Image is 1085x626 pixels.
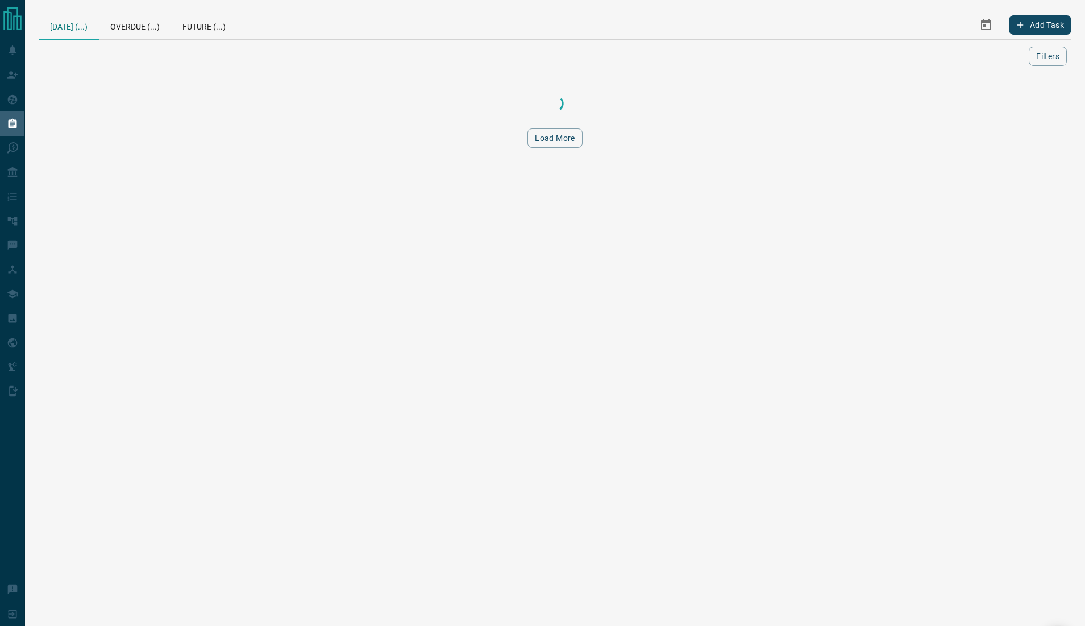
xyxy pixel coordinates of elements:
[99,11,171,39] div: Overdue (...)
[972,11,1000,39] button: Select Date Range
[527,128,583,148] button: Load More
[1029,47,1067,66] button: Filters
[498,92,612,115] div: Loading
[39,11,99,40] div: [DATE] (...)
[171,11,237,39] div: Future (...)
[1009,15,1071,35] button: Add Task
